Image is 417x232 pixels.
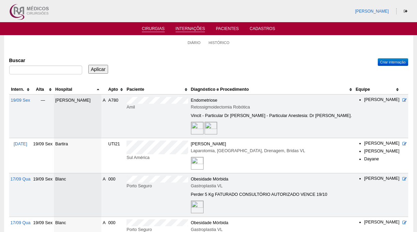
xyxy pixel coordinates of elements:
[32,85,54,95] th: Alta
[188,40,200,45] a: Diário
[54,95,101,138] td: [PERSON_NAME]
[402,220,407,225] a: Editar
[191,183,353,189] div: Gastroplastia VL
[209,40,229,45] a: Histórico
[142,26,165,32] a: Cirurgias
[404,9,407,13] i: Sair
[191,191,353,198] div: Perder 5 Kg FATURADO CONSULTÓRIO AUTORIZADO VENCE 19/10
[54,173,101,217] td: Blanc
[191,141,353,147] div: [PERSON_NAME]
[402,142,407,146] a: Editar
[191,147,353,154] div: Laparotomia, [GEOGRAPHIC_DATA], Drenagem, Bridas VL
[14,142,27,146] a: [DATE]
[11,220,31,225] a: 17/09 Qua
[107,95,125,138] td: A780
[107,85,125,95] th: Apto
[107,173,125,217] td: 000
[33,177,53,182] span: 19/09 Sex
[33,142,53,146] span: 19/09 Sex
[191,97,353,104] div: Endometriose
[191,112,353,119] div: Vincit - Particular Dr [PERSON_NAME] - Particular Anestesia: Dr [PERSON_NAME].
[126,104,188,111] div: Amil
[402,98,407,103] a: Editar
[9,85,32,95] th: Intern.
[33,220,53,225] span: 19/09 Sex
[364,219,400,226] li: [PERSON_NAME]
[107,138,125,173] td: UTI21
[364,141,400,147] li: [PERSON_NAME]
[9,57,82,64] label: Buscar
[378,58,408,66] a: Criar internação
[126,183,188,189] div: Porto Seguro
[364,148,400,155] li: [PERSON_NAME]
[125,85,189,95] th: Paciente
[88,65,108,74] input: Aplicar
[354,85,401,95] th: Equipe
[126,154,188,161] div: Sul América
[101,173,107,217] td: A
[250,26,275,33] a: Cadastros
[54,85,101,95] th: Hospital
[54,138,101,173] td: Bartira
[176,26,205,32] a: Internações
[364,156,400,162] li: Dayane
[364,176,400,182] li: [PERSON_NAME]
[101,95,107,138] td: A
[402,177,407,182] a: Editar
[191,219,353,226] div: Obesidade Mórbida
[9,66,82,74] input: Digite os termos que você deseja procurar.
[32,95,54,138] td: —
[191,176,353,183] div: Obesidade Mórbida
[355,9,389,14] a: [PERSON_NAME]
[11,177,31,182] a: 17/09 Qua
[191,104,353,111] div: Retossigmoidectomia Robótica
[216,26,239,33] a: Pacientes
[11,98,30,103] a: 19/09 Sex
[190,85,354,95] th: Diagnóstico e Procedimento
[364,97,400,103] li: [PERSON_NAME]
